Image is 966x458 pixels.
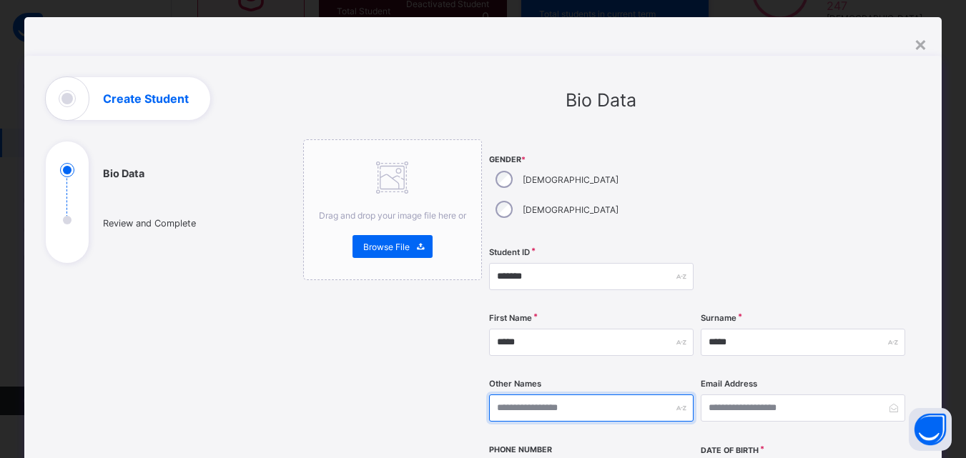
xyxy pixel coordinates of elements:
[909,408,952,451] button: Open asap
[303,139,482,280] div: Drag and drop your image file here orBrowse File
[363,242,410,252] span: Browse File
[566,89,636,111] span: Bio Data
[701,313,736,323] label: Surname
[489,247,530,257] label: Student ID
[319,210,466,221] span: Drag and drop your image file here or
[701,379,757,389] label: Email Address
[523,204,618,215] label: [DEMOGRAPHIC_DATA]
[914,31,927,56] div: ×
[701,446,759,455] label: Date of Birth
[489,313,532,323] label: First Name
[489,445,552,454] label: Phone Number
[523,174,618,185] label: [DEMOGRAPHIC_DATA]
[489,155,694,164] span: Gender
[489,379,541,389] label: Other Names
[103,93,189,104] h1: Create Student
